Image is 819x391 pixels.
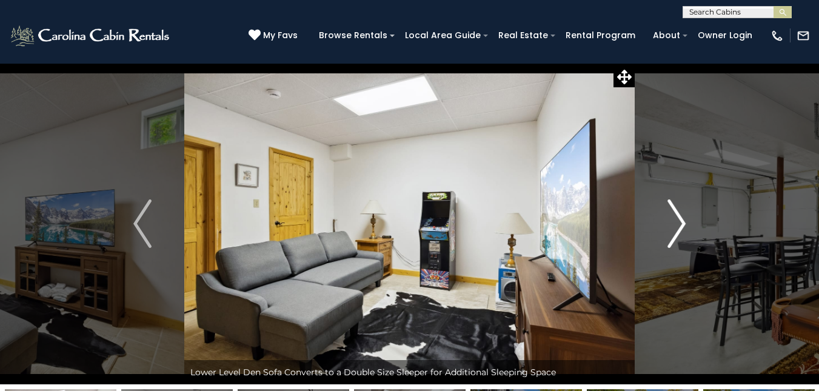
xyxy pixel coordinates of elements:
[9,24,173,48] img: White-1-2.png
[667,199,686,248] img: arrow
[133,199,152,248] img: arrow
[399,26,487,45] a: Local Area Guide
[492,26,554,45] a: Real Estate
[771,29,784,42] img: phone-regular-white.png
[797,29,810,42] img: mail-regular-white.png
[560,26,641,45] a: Rental Program
[313,26,393,45] a: Browse Rentals
[647,26,686,45] a: About
[101,63,184,384] button: Previous
[692,26,758,45] a: Owner Login
[184,360,635,384] div: Lower Level Den Sofa Converts to a Double Size Sleeper for Additional Sleeping Space
[263,29,298,42] span: My Favs
[249,29,301,42] a: My Favs
[635,63,718,384] button: Next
